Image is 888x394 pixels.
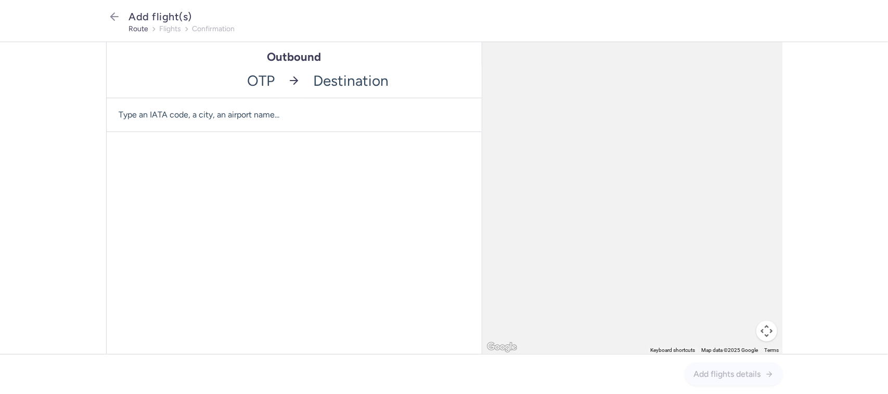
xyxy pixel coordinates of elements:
[107,63,281,98] span: OTP
[756,321,777,342] button: Map camera controls
[694,370,761,379] span: Add flights details
[685,363,782,386] button: Add flights details
[267,50,321,63] h1: Outbound
[192,25,235,33] button: confirmation
[160,25,182,33] button: flights
[651,347,696,354] button: Keyboard shortcuts
[765,347,779,353] a: Terms
[129,25,149,33] button: route
[119,143,540,153] span: Bucharest Băneasa [PERSON_NAME][GEOGRAPHIC_DATA], [GEOGRAPHIC_DATA], [GEOGRAPHIC_DATA] (BBU)
[129,10,192,23] span: Add flight(s)
[307,63,482,98] input: -searchbox
[107,98,482,132] span: Type an IATA code, a city, an airport name...
[485,344,519,350] a: Open this area in Google Maps (opens a new window)
[702,347,758,353] span: Map data ©2025 Google
[485,340,519,354] img: Google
